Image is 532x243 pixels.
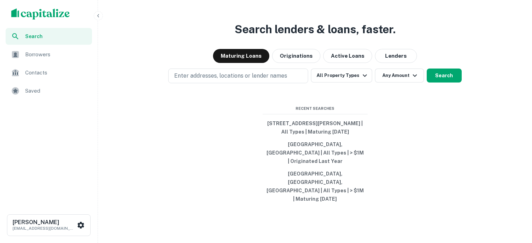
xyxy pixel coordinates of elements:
a: Borrowers [6,46,92,63]
button: Enter addresses, locations or lender names [168,69,308,83]
button: Search [427,69,462,83]
span: Borrowers [25,50,88,59]
span: Recent Searches [263,106,368,112]
span: Saved [25,87,88,95]
button: Any Amount [375,69,424,83]
span: Search [25,33,88,40]
button: Maturing Loans [213,49,269,63]
button: All Property Types [311,69,372,83]
a: Saved [6,83,92,99]
h6: [PERSON_NAME] [13,220,76,225]
p: Enter addresses, locations or lender names [174,72,287,80]
button: [GEOGRAPHIC_DATA], [GEOGRAPHIC_DATA] | All Types | > $1M | Originated Last Year [263,138,368,167]
button: [STREET_ADDRESS][PERSON_NAME] | All Types | Maturing [DATE] [263,117,368,138]
button: Originations [272,49,320,63]
button: [PERSON_NAME][EMAIL_ADDRESS][DOMAIN_NAME] [7,214,91,236]
iframe: Chat Widget [497,187,532,221]
p: [EMAIL_ADDRESS][DOMAIN_NAME] [13,225,76,231]
a: Contacts [6,64,92,81]
span: Contacts [25,69,88,77]
a: Search [6,28,92,45]
img: capitalize-logo.png [11,8,70,20]
button: Active Loans [323,49,372,63]
h3: Search lenders & loans, faster. [235,21,396,38]
button: [GEOGRAPHIC_DATA], [GEOGRAPHIC_DATA], [GEOGRAPHIC_DATA] | All Types | > $1M | Maturing [DATE] [263,167,368,205]
button: Lenders [375,49,417,63]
